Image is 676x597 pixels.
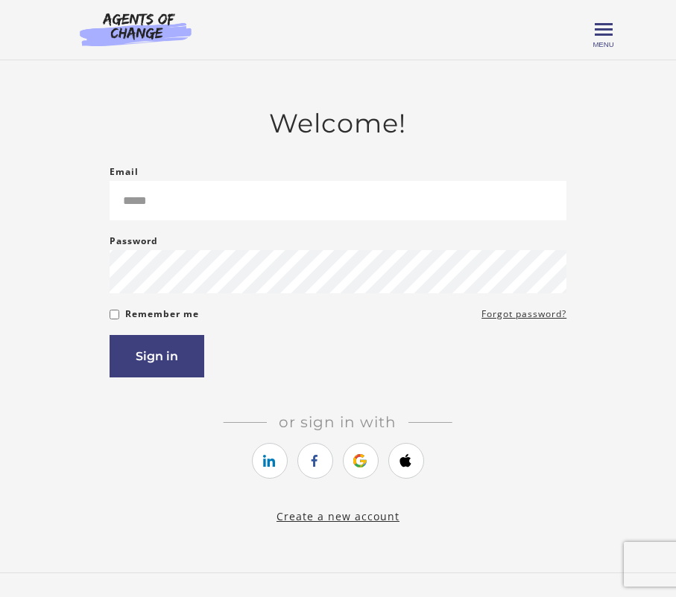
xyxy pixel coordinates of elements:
button: Toggle menu Menu [595,21,613,39]
a: Create a new account [277,509,399,523]
label: Remember me [125,305,199,323]
a: https://courses.thinkific.com/users/auth/facebook?ss%5Breferral%5D=&ss%5Buser_return_to%5D=&ss%5B... [297,443,333,479]
label: Email [110,163,139,181]
a: https://courses.thinkific.com/users/auth/apple?ss%5Breferral%5D=&ss%5Buser_return_to%5D=&ss%5Bvis... [388,443,424,479]
img: Agents of Change Logo [64,12,207,46]
a: Forgot password? [481,305,566,323]
span: Toggle menu [595,28,613,31]
label: Password [110,232,158,250]
a: https://courses.thinkific.com/users/auth/google?ss%5Breferral%5D=&ss%5Buser_return_to%5D=&ss%5Bvi... [343,443,379,479]
a: https://courses.thinkific.com/users/auth/linkedin?ss%5Breferral%5D=&ss%5Buser_return_to%5D=&ss%5B... [252,443,288,479]
span: Menu [593,40,613,48]
button: Sign in [110,335,204,377]
span: Or sign in with [267,413,408,431]
h2: Welcome! [110,108,566,139]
